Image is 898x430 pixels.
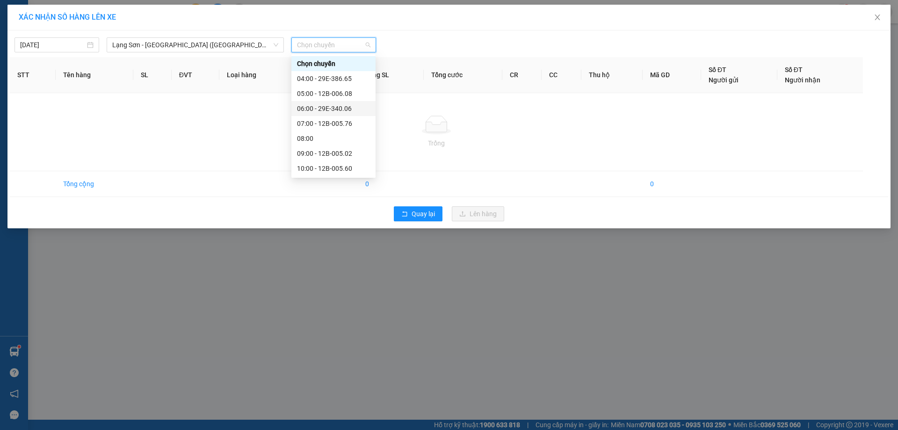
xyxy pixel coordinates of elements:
[864,5,891,31] button: Close
[297,118,370,129] div: 07:00 - 12B-005.76
[291,56,376,71] div: Chọn chuyến
[709,76,739,84] span: Người gửi
[17,138,855,148] div: Trống
[542,57,581,93] th: CC
[452,206,504,221] button: uploadLên hàng
[424,57,502,93] th: Tổng cước
[412,209,435,219] span: Quay lại
[394,206,442,221] button: rollbackQuay lại
[401,211,408,218] span: rollback
[297,163,370,174] div: 10:00 - 12B-005.60
[273,42,279,48] span: down
[785,66,803,73] span: Số ĐT
[56,57,133,93] th: Tên hàng
[112,38,278,52] span: Lạng Sơn - Hà Nội (Limousine)
[502,57,542,93] th: CR
[785,76,820,84] span: Người nhận
[297,103,370,114] div: 06:00 - 29E-340.06
[133,57,171,93] th: SL
[297,38,370,52] span: Chọn chuyến
[874,14,881,21] span: close
[20,40,85,50] input: 14/09/2025
[56,171,133,197] td: Tổng cộng
[643,57,701,93] th: Mã GD
[581,57,642,93] th: Thu hộ
[19,13,116,22] span: XÁC NHẬN SỐ HÀNG LÊN XE
[709,66,726,73] span: Số ĐT
[10,57,56,93] th: STT
[297,88,370,99] div: 05:00 - 12B-006.08
[172,57,219,93] th: ĐVT
[358,171,424,197] td: 0
[219,57,295,93] th: Loại hàng
[297,73,370,84] div: 04:00 - 29E-386.65
[643,171,701,197] td: 0
[297,58,370,69] div: Chọn chuyến
[297,148,370,159] div: 09:00 - 12B-005.02
[358,57,424,93] th: Tổng SL
[297,133,370,144] div: 08:00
